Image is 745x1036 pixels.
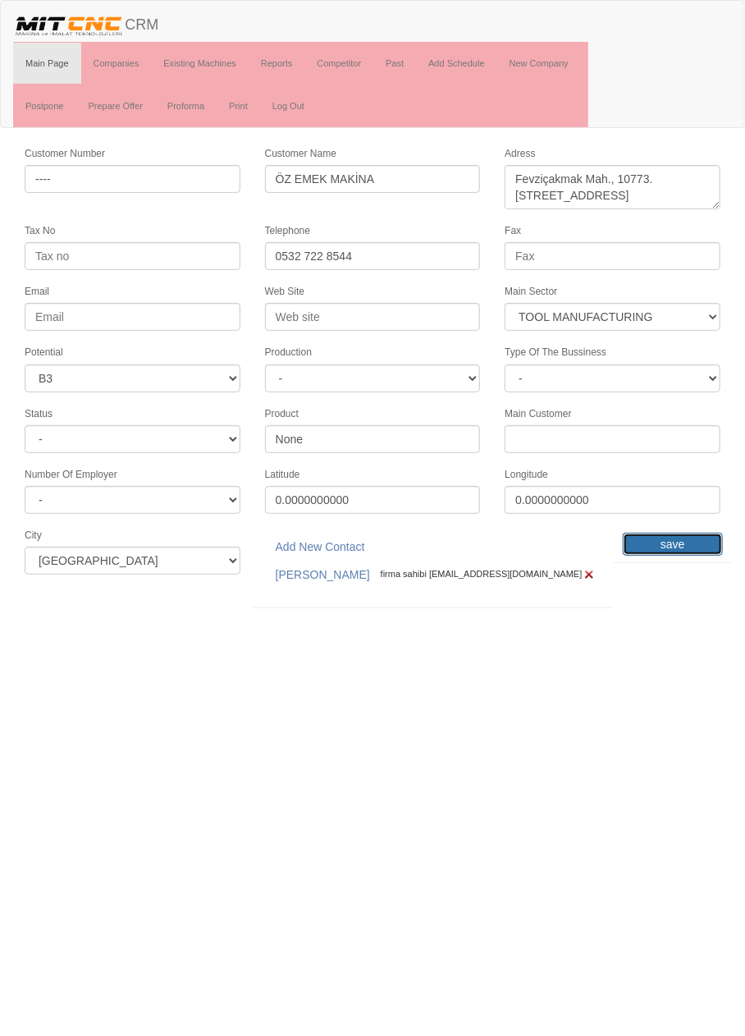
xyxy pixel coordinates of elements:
[505,147,535,161] label: Adress
[265,285,304,299] label: Web Site
[25,242,240,270] input: Tax no
[505,165,720,209] textarea: Fevziçakmak Mah., 10773. [STREET_ADDRESS]
[25,346,63,360] label: Potential
[81,43,152,84] a: Companies
[265,346,312,360] label: Production
[25,224,55,238] label: Tax No
[155,85,217,126] a: Proforma
[265,533,376,561] a: Add New Contact
[260,85,317,126] a: Log Out
[151,43,249,84] a: Existing Machines
[265,468,300,482] label: Latitude
[505,242,720,270] input: Fax
[265,561,381,589] a: [PERSON_NAME]
[25,529,42,543] label: City
[249,43,305,84] a: Reports
[265,224,310,238] label: Telephone
[25,407,53,421] label: Status
[505,224,521,238] label: Fax
[13,43,81,84] a: Main Page
[1,1,171,42] a: CRM
[265,242,481,270] input: Telephone
[416,43,497,84] a: Add Schedule
[13,13,125,38] img: header.png
[265,407,299,421] label: Product
[265,165,481,193] input: Customer Name
[505,285,557,299] label: Main Sector
[265,147,336,161] label: Customer Name
[265,303,481,331] input: Web site
[505,407,571,421] label: Main Customer
[623,533,723,556] input: save
[583,568,596,581] img: Edit
[25,165,240,193] input: Customer No
[25,303,240,331] input: Email
[505,346,606,360] label: Type Of The Bussiness
[25,468,117,482] label: Number Of Employer
[25,285,49,299] label: Email
[265,561,601,589] div: firma sahibi [EMAIL_ADDRESS][DOMAIN_NAME]
[13,85,75,126] a: Postpone
[304,43,373,84] a: Competitor
[25,147,105,161] label: Customer Number
[217,85,260,126] a: Print
[75,85,154,126] a: Prepare Offer
[497,43,581,84] a: New Company
[373,43,416,84] a: Past
[505,468,548,482] label: Longitude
